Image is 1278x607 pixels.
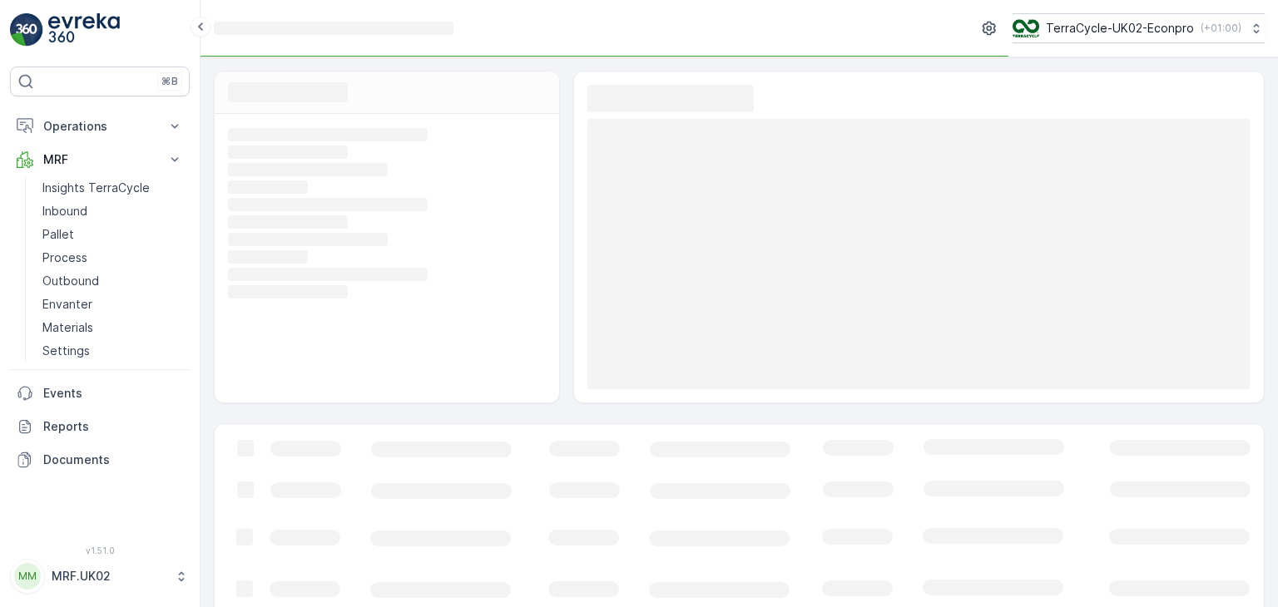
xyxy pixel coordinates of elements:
p: ( +01:00 ) [1201,22,1241,35]
button: MMMRF.UK02 [10,559,190,594]
img: terracycle_logo_wKaHoWT.png [1013,19,1039,37]
p: Pallet [42,226,74,243]
p: Outbound [42,273,99,289]
img: logo [10,13,43,47]
p: Documents [43,452,183,468]
p: TerraCycle-UK02-Econpro [1046,20,1194,37]
a: Process [36,246,190,269]
img: logo_light-DOdMpM7g.png [48,13,120,47]
p: Operations [43,118,156,135]
a: Documents [10,443,190,476]
p: Envanter [42,296,92,313]
a: Insights TerraCycle [36,176,190,200]
p: MRF.UK02 [52,568,166,585]
button: TerraCycle-UK02-Econpro(+01:00) [1013,13,1265,43]
span: v 1.51.0 [10,545,190,555]
a: Materials [36,316,190,339]
p: Process [42,249,87,266]
p: Inbound [42,203,87,220]
div: MM [14,563,41,590]
p: Materials [42,319,93,336]
p: Settings [42,343,90,359]
a: Reports [10,410,190,443]
a: Settings [36,339,190,363]
p: MRF [43,151,156,168]
button: Operations [10,110,190,143]
p: Insights TerraCycle [42,180,150,196]
p: Events [43,385,183,402]
a: Envanter [36,293,190,316]
p: ⌘B [161,75,178,88]
a: Outbound [36,269,190,293]
a: Events [10,377,190,410]
p: Reports [43,418,183,435]
a: Pallet [36,223,190,246]
a: Inbound [36,200,190,223]
button: MRF [10,143,190,176]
